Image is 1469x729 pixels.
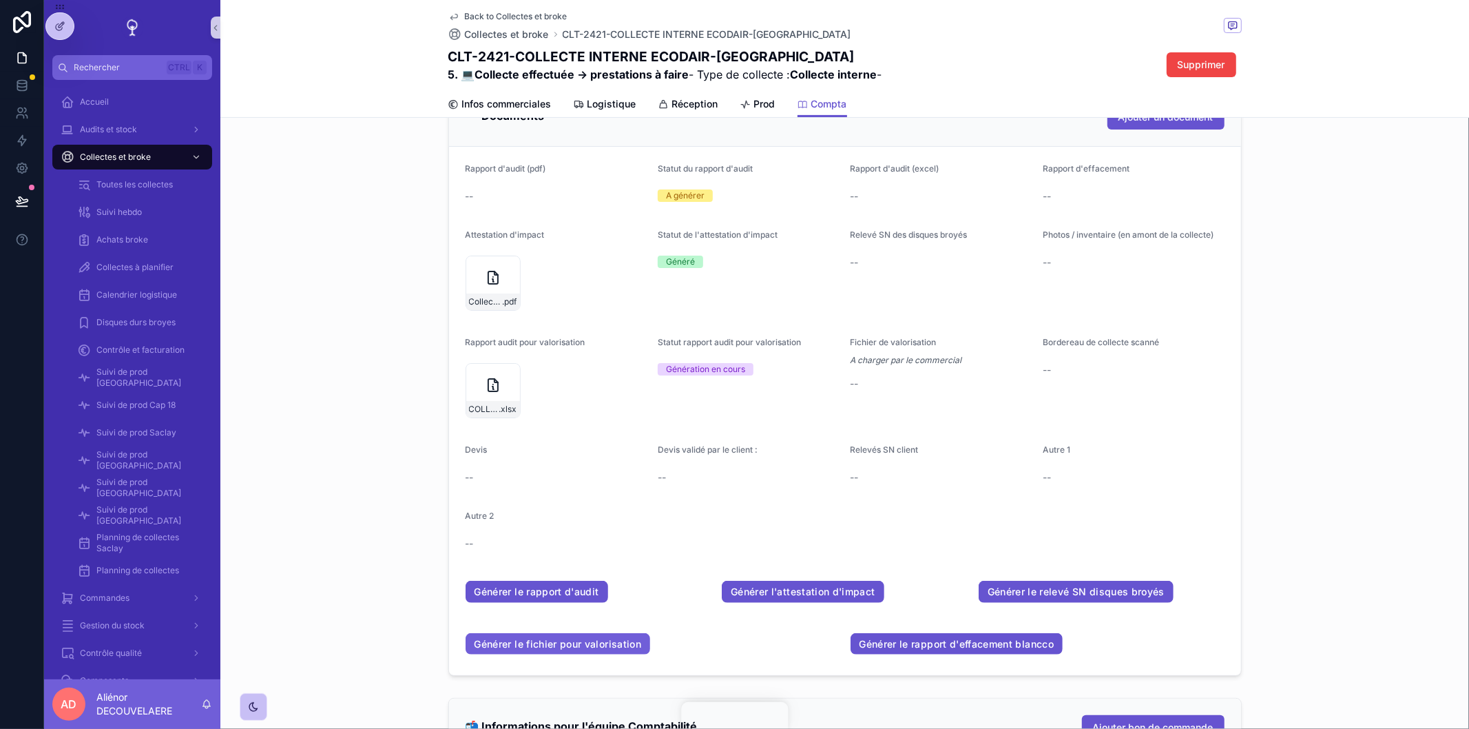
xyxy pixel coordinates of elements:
span: Rapport d'audit (pdf) [466,163,546,174]
span: -- [1043,189,1051,203]
span: Rapport d'effacement [1043,163,1129,174]
span: Collectes à planifier [96,262,174,273]
span: Infos commerciales [462,97,552,111]
span: Ctrl [167,61,191,74]
span: AD [61,696,77,712]
span: Statut du rapport d'audit [658,163,753,174]
em: A charger par le commercial [851,355,962,366]
button: Supprimer [1167,52,1236,77]
a: Collectes et broke [52,145,212,170]
span: Suivi de prod [GEOGRAPHIC_DATA] [96,504,198,526]
span: Calendrier logistique [96,289,177,300]
span: Planning de collectes [96,565,179,576]
span: Logistique [587,97,636,111]
a: Back to Collectes et broke [448,11,567,22]
span: Contrôle qualité [80,648,142,659]
span: -- [466,471,474,484]
span: Compta [811,97,847,111]
a: Composants [52,668,212,693]
span: - Type de collecte : - [448,66,882,83]
span: Devis [466,444,488,455]
a: Suivi de prod Cap 18 [69,393,212,418]
span: Accueil [80,96,109,107]
span: -- [658,471,666,484]
a: Suivi de prod [GEOGRAPHIC_DATA] [69,448,212,473]
span: -- [1043,256,1051,269]
a: Collectes et broke [448,28,549,41]
span: Prod [754,97,775,111]
strong: 5. 💻Collecte effectuée -> prestations à faire [448,68,689,81]
span: -- [851,471,859,484]
p: Aliénor DECOUVELAERE [96,690,201,718]
span: Devis validé par le client : [658,444,758,455]
a: Générer le rapport d'effacement blancco [851,633,1063,655]
a: CLT-2421-COLLECTE INTERNE ECODAIR-[GEOGRAPHIC_DATA] [563,28,851,41]
span: Rapport audit pour valorisation [466,337,585,347]
a: Planning de collectes [69,558,212,583]
span: Collectes et broke [465,28,549,41]
a: Suivi hebdo [69,200,212,225]
a: Commandes [52,586,212,610]
a: Infos commerciales [448,92,552,119]
span: Collectes et broke [80,152,151,163]
span: Achats broke [96,234,148,245]
span: -- [466,537,474,551]
span: Rapport d'audit (excel) [851,163,939,174]
a: Générer le rapport d'audit [466,581,608,603]
span: Relevé SN des disques broyés [851,229,968,240]
span: Suivi hebdo [96,207,142,218]
span: Rechercher [74,62,161,73]
span: K [194,62,205,73]
span: Audits et stock [80,124,137,135]
span: Statut de l'attestation d'impact [658,229,778,240]
span: Réception [672,97,718,111]
a: Suivi de prod [GEOGRAPHIC_DATA] [69,475,212,500]
a: Calendrier logistique [69,283,212,307]
div: scrollable content [44,80,220,679]
span: Gestion du stock [80,620,145,631]
a: Toutes les collectes [69,172,212,197]
span: Autre 2 [466,511,494,521]
img: App logo [121,17,143,39]
a: Planning de collectes Saclay [69,531,212,555]
span: -- [851,256,859,269]
span: Statut rapport audit pour valorisation [658,337,801,347]
span: Toutes les collectes [96,179,173,190]
span: Collecte-2421-Attestation-impact [469,296,503,307]
span: -- [1043,363,1051,377]
span: Suivi de prod [GEOGRAPHIC_DATA] [96,477,198,499]
a: Générer l'attestation d'impact [722,581,884,603]
span: Contrôle et facturation [96,345,185,356]
span: Composants [80,675,129,686]
button: RechercherCtrlK [52,55,212,80]
span: Autre 1 [1043,444,1070,455]
a: Suivi de prod [GEOGRAPHIC_DATA] [69,503,212,528]
h1: CLT-2421-COLLECTE INTERNE ECODAIR-[GEOGRAPHIC_DATA] [448,47,882,66]
span: Planning de collectes Saclay [96,532,198,554]
div: Généré [666,256,695,268]
a: Disques durs broyes [69,310,212,335]
div: A générer [666,189,705,202]
span: Disques durs broyes [96,317,176,328]
span: -- [1043,471,1051,484]
span: -- [466,189,474,203]
span: Suivi de prod Saclay [96,427,176,438]
a: Audits et stock [52,117,212,142]
span: .xlsx [499,404,517,415]
a: Réception [658,92,718,119]
a: Suivi de prod Saclay [69,420,212,445]
span: Supprimer [1178,58,1225,72]
span: Attestation d'impact [466,229,545,240]
a: Générer le fichier pour valorisation [466,633,651,655]
a: Générer le relevé SN disques broyés [979,581,1174,603]
span: Fichier de valorisation [851,337,937,347]
span: Bordereau de collecte scanné [1043,337,1159,347]
span: Back to Collectes et broke [465,11,567,22]
a: Suivi de prod [GEOGRAPHIC_DATA] [69,365,212,390]
span: Photos / inventaire (en amont de la collecte) [1043,229,1213,240]
a: Prod [740,92,775,119]
span: COLLECTE-INTERNE-ECODAIR-Contrôle-d'Audit-Post-Collecte--2421.xlsx [469,404,499,415]
a: Contrôle et facturation [69,338,212,362]
span: -- [851,189,859,203]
